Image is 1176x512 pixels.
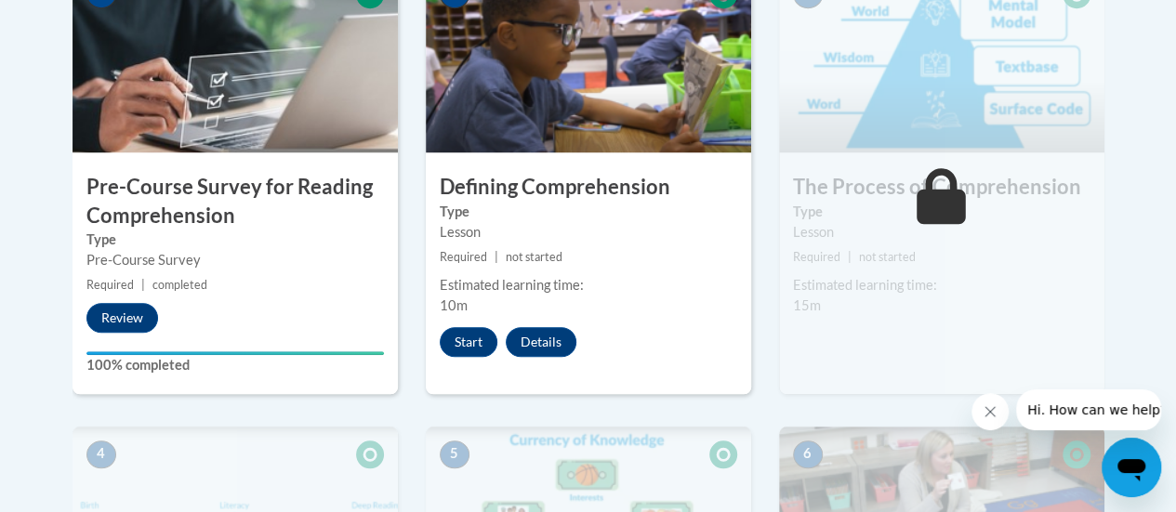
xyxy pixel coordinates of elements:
[793,250,840,264] span: Required
[86,278,134,292] span: Required
[86,351,384,355] div: Your progress
[440,222,737,243] div: Lesson
[141,278,145,292] span: |
[495,250,498,264] span: |
[793,440,823,468] span: 6
[86,440,116,468] span: 4
[793,222,1090,243] div: Lesson
[86,230,384,250] label: Type
[793,297,821,313] span: 15m
[859,250,916,264] span: not started
[1016,389,1161,430] iframe: Message from company
[440,250,487,264] span: Required
[971,393,1009,430] iframe: Close message
[86,355,384,375] label: 100% completed
[506,250,562,264] span: not started
[1102,438,1161,497] iframe: Button to launch messaging window
[440,202,737,222] label: Type
[793,275,1090,295] div: Estimated learning time:
[506,327,576,357] button: Details
[86,303,158,333] button: Review
[86,250,384,270] div: Pre-Course Survey
[11,13,151,28] span: Hi. How can we help?
[440,327,497,357] button: Start
[440,297,468,313] span: 10m
[73,173,398,230] h3: Pre-Course Survey for Reading Comprehension
[440,440,469,468] span: 5
[440,275,737,295] div: Estimated learning time:
[426,173,751,202] h3: Defining Comprehension
[152,278,207,292] span: completed
[793,202,1090,222] label: Type
[779,173,1104,202] h3: The Process of Comprehension
[848,250,852,264] span: |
